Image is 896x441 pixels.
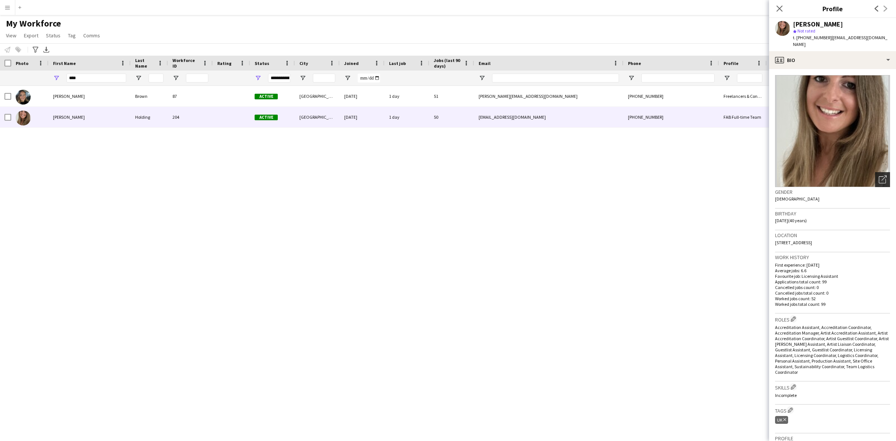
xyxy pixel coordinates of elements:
h3: Roles [775,315,890,323]
app-action-btn: Advanced filters [31,45,40,54]
button: Open Filter Menu [53,75,60,81]
input: Last Name Filter Input [149,74,164,83]
a: View [3,31,19,40]
span: Tag [68,32,76,39]
span: Active [255,94,278,99]
img: Crew avatar or photo [775,75,890,187]
input: Joined Filter Input [358,74,380,83]
a: Tag [65,31,79,40]
span: Phone [628,60,641,66]
button: Open Filter Menu [299,75,306,81]
button: Open Filter Menu [172,75,179,81]
h3: Tags [775,406,890,414]
span: [STREET_ADDRESS] [775,240,812,245]
span: Email [479,60,491,66]
button: Open Filter Menu [344,75,351,81]
button: Open Filter Menu [628,75,635,81]
div: UK [775,416,788,424]
input: Phone Filter Input [641,74,715,83]
p: Cancelled jobs total count: 0 [775,290,890,296]
p: Applications total count: 99 [775,279,890,285]
span: Jobs (last 90 days) [434,58,461,69]
div: 28 [767,86,798,106]
p: Incomplete [775,392,890,398]
button: Open Filter Menu [135,75,142,81]
span: Export [24,32,38,39]
p: Worked jobs total count: 99 [775,301,890,307]
div: [PHONE_NUMBER] [623,86,719,106]
h3: Gender [775,189,890,195]
span: t. [PHONE_NUMBER] [793,35,832,40]
input: Workforce ID Filter Input [186,74,208,83]
span: [DATE] (40 years) [775,218,807,223]
p: Average jobs: 6.6 [775,268,890,273]
span: Accreditation Assistant, Accreditation Coordinator, Accreditation Manager, Artist Accreditation A... [775,324,889,375]
button: Open Filter Menu [255,75,261,81]
a: Export [21,31,41,40]
input: Email Filter Input [492,74,619,83]
div: [PERSON_NAME][EMAIL_ADDRESS][DOMAIN_NAME] [474,86,623,106]
p: Favourite job: Licensing Assistant [775,273,890,279]
span: Rating [217,60,231,66]
p: First experience: [DATE] [775,262,890,268]
div: 50 [429,107,474,127]
span: My Workforce [6,18,61,29]
div: [PERSON_NAME] [49,86,131,106]
span: Photo [16,60,28,66]
a: Comms [80,31,103,40]
span: [DEMOGRAPHIC_DATA] [775,196,819,202]
div: [PERSON_NAME] [49,107,131,127]
h3: Skills [775,383,890,391]
span: Workforce ID [172,58,199,69]
div: [GEOGRAPHIC_DATA] [295,86,340,106]
div: 51 [429,86,474,106]
span: Not rated [797,28,815,34]
span: Status [46,32,60,39]
span: Last job [389,60,406,66]
div: Bio [769,51,896,69]
div: [PHONE_NUMBER] [623,107,719,127]
div: [DATE] [340,107,385,127]
app-action-btn: Export XLSX [42,45,51,54]
div: 1 day [385,86,429,106]
div: [PERSON_NAME] [793,21,843,28]
div: Brown [131,86,168,106]
span: Comms [83,32,100,39]
span: Profile [724,60,738,66]
div: Open photos pop-in [875,172,890,187]
div: 1 day [385,107,429,127]
h3: Birthday [775,210,890,217]
span: Status [255,60,269,66]
input: Profile Filter Input [737,74,762,83]
span: First Name [53,60,76,66]
div: [DATE] [340,86,385,106]
div: FAB Full-time Team [719,107,767,127]
p: Cancelled jobs count: 0 [775,285,890,290]
div: Freelancers & Contractors [719,86,767,106]
button: Open Filter Menu [479,75,485,81]
div: 204 [168,107,213,127]
button: Open Filter Menu [724,75,730,81]
div: 40 [767,107,798,127]
img: Erin Brown [16,90,31,105]
span: Joined [344,60,359,66]
div: [GEOGRAPHIC_DATA] [295,107,340,127]
img: Katherine Holding [16,111,31,125]
p: Worked jobs count: 52 [775,296,890,301]
span: | [EMAIL_ADDRESS][DOMAIN_NAME] [793,35,887,47]
a: Status [43,31,63,40]
div: [EMAIL_ADDRESS][DOMAIN_NAME] [474,107,623,127]
span: Active [255,115,278,120]
h3: Profile [769,4,896,13]
span: View [6,32,16,39]
span: Last Name [135,58,155,69]
h3: Location [775,232,890,239]
div: Holding [131,107,168,127]
input: First Name Filter Input [66,74,126,83]
div: 87 [168,86,213,106]
h3: Work history [775,254,890,261]
input: City Filter Input [313,74,335,83]
span: City [299,60,308,66]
